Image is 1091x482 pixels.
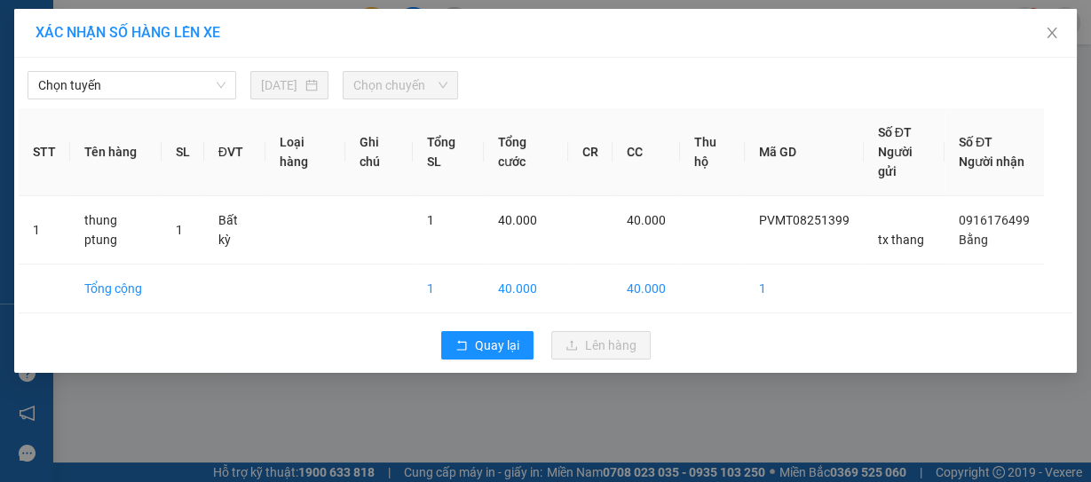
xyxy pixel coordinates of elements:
[15,79,122,122] div: 0903915738 Nghia Q6
[345,108,413,196] th: Ghi chú
[745,108,864,196] th: Mã GD
[134,17,176,36] span: Nhận:
[680,108,745,196] th: Thu hộ
[745,265,864,313] td: 1
[38,72,225,99] span: Chọn tuyến
[15,58,122,79] div: tx thang
[441,331,534,360] button: rollbackQuay lại
[427,213,434,227] span: 1
[959,233,988,247] span: Bằng
[878,125,912,139] span: Số ĐT
[455,339,468,353] span: rollback
[265,108,345,196] th: Loại hàng
[759,213,850,227] span: PVMT08251399
[627,213,666,227] span: 40.000
[484,108,568,196] th: Tổng cước
[613,265,680,313] td: 40.000
[959,213,1030,227] span: 0916176499
[70,108,162,196] th: Tên hàng
[878,233,924,247] span: tx thang
[19,108,70,196] th: STT
[878,145,913,178] span: Người gửi
[484,265,568,313] td: 40.000
[261,75,302,95] input: 12/08/2025
[134,58,287,79] div: Bằng
[959,135,992,149] span: Số ĐT
[36,24,220,41] span: XÁC NHẬN SỐ HÀNG LÊN XE
[551,331,651,360] button: uploadLên hàng
[204,108,265,196] th: ĐVT
[70,196,162,265] td: thung ptung
[15,17,43,36] span: Gửi:
[15,15,122,58] div: PV Miền Tây
[1045,26,1059,40] span: close
[70,265,162,313] td: Tổng cộng
[204,196,265,265] td: Bất kỳ
[413,265,484,313] td: 1
[160,104,255,135] span: ONG TU
[498,213,537,227] span: 40.000
[475,336,519,355] span: Quay lại
[134,79,287,104] div: 0916176499
[959,154,1024,169] span: Người nhận
[568,108,613,196] th: CR
[134,15,287,58] div: HANG NGOAI
[19,196,70,265] td: 1
[413,108,484,196] th: Tổng SL
[134,114,160,132] span: DĐ:
[353,72,447,99] span: Chọn chuyến
[176,223,183,237] span: 1
[162,108,204,196] th: SL
[1027,9,1077,59] button: Close
[613,108,680,196] th: CC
